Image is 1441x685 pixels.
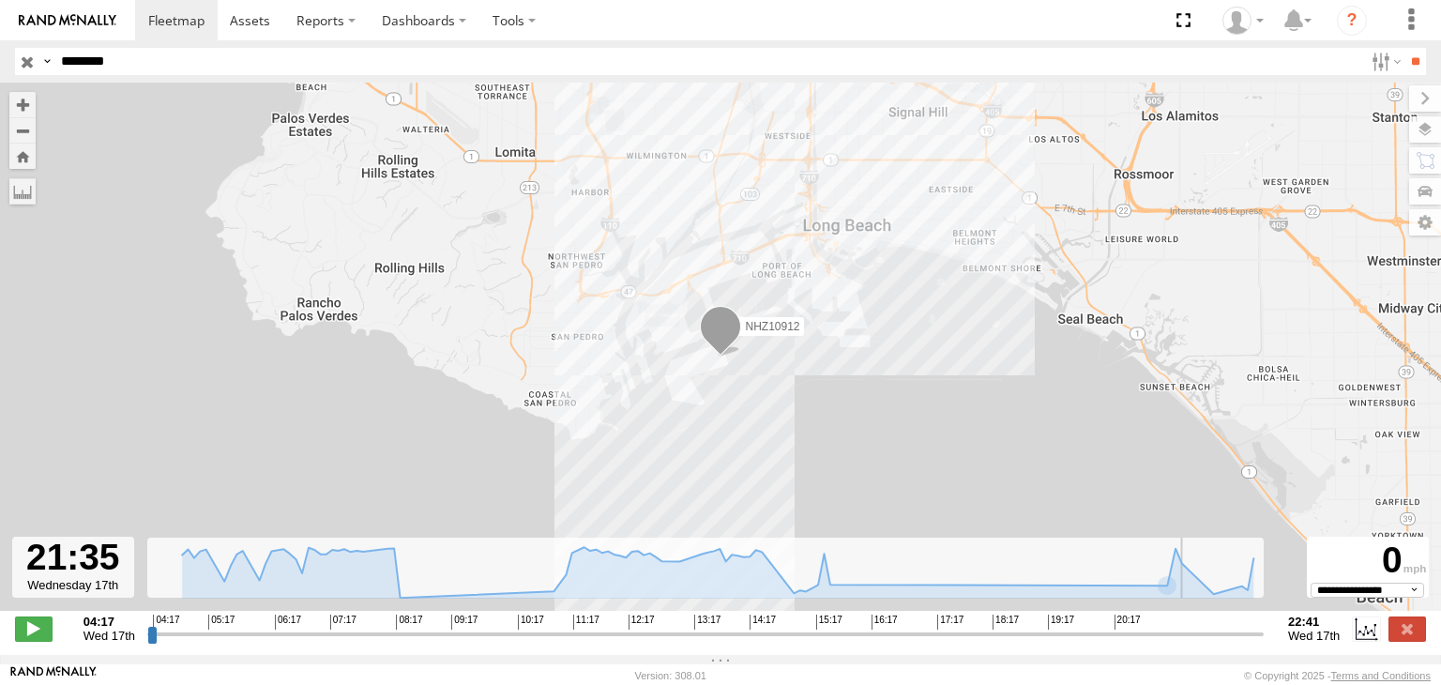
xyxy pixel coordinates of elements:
[396,615,422,630] span: 08:17
[9,92,36,117] button: Zoom in
[937,615,963,630] span: 17:17
[451,615,478,630] span: 09:17
[1288,629,1340,643] span: Wed 17th Sep 2025
[694,615,720,630] span: 13:17
[1409,209,1441,236] label: Map Settings
[19,14,116,27] img: rand-logo.svg
[1115,615,1141,630] span: 20:17
[635,670,706,681] div: Version: 308.01
[39,48,54,75] label: Search Query
[1331,670,1431,681] a: Terms and Conditions
[9,144,36,169] button: Zoom Home
[745,320,799,333] span: NHZ10912
[83,615,135,629] strong: 04:17
[750,615,776,630] span: 14:17
[9,178,36,205] label: Measure
[1244,670,1431,681] div: © Copyright 2025 -
[629,615,655,630] span: 12:17
[83,629,135,643] span: Wed 17th Sep 2025
[1048,615,1074,630] span: 19:17
[1388,616,1426,641] label: Close
[1310,540,1426,582] div: 0
[15,616,53,641] label: Play/Stop
[1288,615,1340,629] strong: 22:41
[573,615,599,630] span: 11:17
[816,615,842,630] span: 15:17
[1216,7,1270,35] div: Zulema McIntosch
[518,615,544,630] span: 10:17
[9,117,36,144] button: Zoom out
[10,666,97,685] a: Visit our Website
[993,615,1019,630] span: 18:17
[275,615,301,630] span: 06:17
[1364,48,1404,75] label: Search Filter Options
[330,615,356,630] span: 07:17
[208,615,235,630] span: 05:17
[1337,6,1367,36] i: ?
[153,615,179,630] span: 04:17
[872,615,898,630] span: 16:17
